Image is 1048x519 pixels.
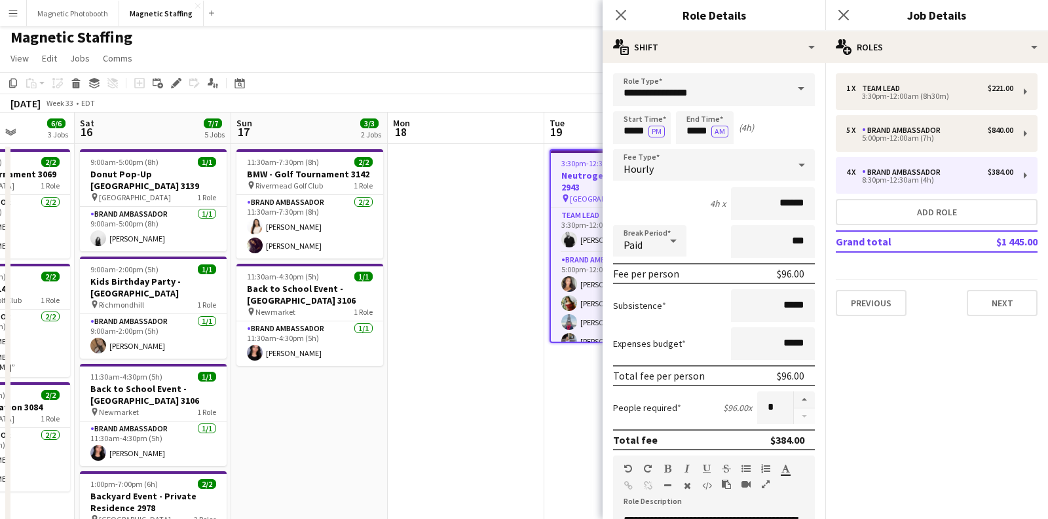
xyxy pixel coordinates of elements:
[247,157,319,167] span: 11:30am-7:30pm (8h)
[42,52,57,64] span: Edit
[548,124,565,139] span: 19
[550,117,565,129] span: Tue
[255,181,323,190] span: Rivermead Golf Club
[711,126,728,137] button: AM
[41,181,60,190] span: 1 Role
[663,463,672,474] button: Bold
[99,407,139,417] span: Newmarket
[723,402,752,414] div: $96.00 x
[570,194,642,204] span: [GEOGRAPHIC_DATA]
[551,253,695,373] app-card-role: Brand Ambassador5/55:00pm-12:00am (7h)[PERSON_NAME][PERSON_NAME][PERSON_NAME][PERSON_NAME]
[119,1,204,26] button: Magnetic Staffing
[551,208,695,253] app-card-role: Team Lead1/13:30pm-12:00am (8h30m)[PERSON_NAME]
[988,84,1013,93] div: $221.00
[624,162,654,175] span: Hourly
[846,126,862,135] div: 5 x
[80,168,227,192] h3: Donut Pop-Up [GEOGRAPHIC_DATA] 3139
[794,391,815,408] button: Increase
[967,290,1038,316] button: Next
[236,168,383,180] h3: BMW - Golf Tournament 3142
[862,84,905,93] div: Team Lead
[354,272,373,281] span: 1/1
[41,272,60,281] span: 2/2
[5,50,34,67] a: View
[80,257,227,359] app-job-card: 9:00am-2:00pm (5h)1/1Kids Birthday Party - [GEOGRAPHIC_DATA] Richmondhill1 RoleBrand Ambassador1/...
[361,130,381,139] div: 2 Jobs
[236,264,383,366] app-job-card: 11:30am-4:30pm (5h)1/1Back to School Event - [GEOGRAPHIC_DATA] 3106 Newmarket1 RoleBrand Ambassad...
[103,52,132,64] span: Comms
[90,264,159,274] span: 9:00am-2:00pm (5h)
[683,463,692,474] button: Italic
[761,479,770,490] button: Fullscreen
[198,372,216,382] span: 1/1
[988,126,1013,135] div: $840.00
[777,267,804,280] div: $96.00
[741,463,751,474] button: Unordered List
[354,157,373,167] span: 2/2
[80,276,227,299] h3: Kids Birthday Party - [GEOGRAPHIC_DATA]
[197,407,216,417] span: 1 Role
[862,168,946,177] div: Brand Ambassador
[81,98,95,108] div: EDT
[236,321,383,366] app-card-role: Brand Ambassador1/111:30am-4:30pm (5h)[PERSON_NAME]
[80,149,227,251] app-job-card: 9:00am-5:00pm (8h)1/1Donut Pop-Up [GEOGRAPHIC_DATA] 3139 [GEOGRAPHIC_DATA]1 RoleBrand Ambassador1...
[204,118,222,128] span: 7/7
[99,300,144,310] span: Richmondhill
[90,157,159,167] span: 9:00am-5:00pm (8h)
[360,118,379,128] span: 3/3
[988,168,1013,177] div: $384.00
[70,52,90,64] span: Jobs
[613,433,658,446] div: Total fee
[80,490,227,514] h3: Backyard Event - Private Residence 2978
[761,463,770,474] button: Ordered List
[603,31,825,63] div: Shift
[551,170,695,193] h3: Neutrogena Concert Series 2943
[37,50,62,67] a: Edit
[613,369,705,382] div: Total fee per person
[41,414,60,423] span: 1 Role
[663,480,672,491] button: Horizontal Line
[236,117,252,129] span: Sun
[391,124,410,139] span: 18
[643,463,652,474] button: Redo
[354,181,373,190] span: 1 Role
[741,479,751,490] button: Insert video
[80,364,227,466] app-job-card: 11:30am-4:30pm (5h)1/1Back to School Event - [GEOGRAPHIC_DATA] 3106 Newmarket1 RoleBrand Ambassad...
[770,433,804,446] div: $384.00
[236,149,383,259] app-job-card: 11:30am-7:30pm (8h)2/2BMW - Golf Tournament 3142 Rivermead Golf Club1 RoleBrand Ambassador2/211:3...
[624,238,643,251] span: Paid
[10,97,41,110] div: [DATE]
[90,479,158,489] span: 1:00pm-7:00pm (6h)
[354,307,373,317] span: 1 Role
[255,307,295,317] span: Newmarket
[613,402,681,414] label: People required
[198,264,216,274] span: 1/1
[846,135,1013,141] div: 5:00pm-12:00am (7h)
[613,267,679,280] div: Fee per person
[236,195,383,259] app-card-role: Brand Ambassador2/211:30am-7:30pm (8h)[PERSON_NAME][PERSON_NAME]
[550,149,696,343] app-job-card: 3:30pm-12:30am (9h) (Wed)10/10Neutrogena Concert Series 2943 [GEOGRAPHIC_DATA]3 RolesTeam Lead1/1...
[613,338,686,349] label: Expenses budget
[41,157,60,167] span: 2/2
[80,117,94,129] span: Sat
[78,124,94,139] span: 16
[613,300,666,312] label: Subsistence
[198,479,216,489] span: 2/2
[781,463,790,474] button: Text Color
[41,295,60,305] span: 1 Role
[204,130,225,139] div: 5 Jobs
[836,290,907,316] button: Previous
[47,118,65,128] span: 6/6
[90,372,162,382] span: 11:30am-4:30pm (5h)
[393,117,410,129] span: Mon
[710,198,726,209] div: 4h x
[722,463,731,474] button: Strikethrough
[846,93,1013,99] div: 3:30pm-12:00am (8h30m)
[65,50,95,67] a: Jobs
[234,124,252,139] span: 17
[27,1,119,26] button: Magnetic Photobooth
